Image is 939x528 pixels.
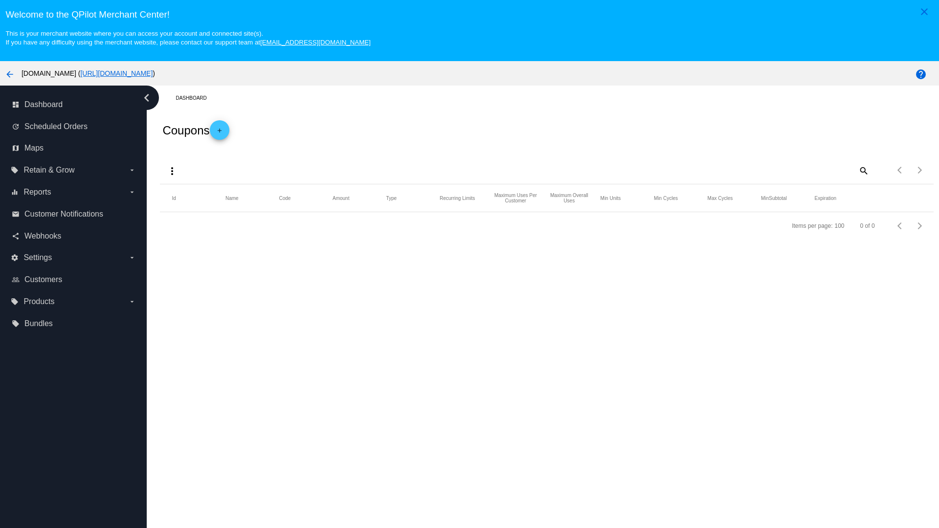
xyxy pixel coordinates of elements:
button: Next page [910,160,930,180]
span: Webhooks [24,232,61,241]
i: arrow_drop_down [128,298,136,306]
i: arrow_drop_down [128,254,136,262]
span: Customer Notifications [24,210,103,219]
i: settings [11,254,19,262]
button: Change sorting for RecurringLimits [440,195,475,201]
a: [EMAIL_ADDRESS][DOMAIN_NAME] [260,39,371,46]
i: local_offer [11,298,19,306]
button: Change sorting for ExpirationDate [815,195,836,201]
a: share Webhooks [12,228,136,244]
button: Change sorting for Id [172,195,176,201]
button: Change sorting for Code [279,195,291,201]
span: Products [23,297,54,306]
i: chevron_left [139,90,155,106]
div: 100 [835,222,845,229]
span: Dashboard [24,100,63,109]
button: Next page [910,216,930,236]
i: arrow_drop_down [128,166,136,174]
a: local_offer Bundles [12,316,136,331]
div: 0 of 0 [860,222,875,229]
a: email Customer Notifications [12,206,136,222]
mat-icon: arrow_back [4,68,16,80]
i: arrow_drop_down [128,188,136,196]
a: map Maps [12,140,136,156]
mat-icon: more_vert [166,165,178,177]
button: Change sorting for SiteConversionLimits [547,193,592,203]
i: email [12,210,20,218]
button: Change sorting for CustomerConversionLimits [493,193,538,203]
span: [DOMAIN_NAME] ( ) [22,69,155,77]
div: Items per page: [792,222,832,229]
i: local_offer [11,166,19,174]
button: Change sorting for Name [225,195,239,201]
a: people_outline Customers [12,272,136,287]
button: Change sorting for Amount [333,195,349,201]
a: dashboard Dashboard [12,97,136,112]
mat-icon: add [214,127,225,139]
mat-icon: help [915,68,927,80]
span: Reports [23,188,51,197]
a: Dashboard [176,90,215,106]
i: people_outline [12,276,20,284]
button: Change sorting for MinUnits [601,195,621,201]
i: equalizer [11,188,19,196]
span: Customers [24,275,62,284]
mat-icon: search [857,163,869,178]
span: Settings [23,253,52,262]
i: share [12,232,20,240]
button: Change sorting for MinSubtotal [761,195,787,201]
button: Previous page [891,160,910,180]
span: Scheduled Orders [24,122,88,131]
span: Retain & Grow [23,166,74,175]
a: update Scheduled Orders [12,119,136,134]
a: [URL][DOMAIN_NAME] [80,69,153,77]
small: This is your merchant website where you can access your account and connected site(s). If you hav... [5,30,370,46]
i: update [12,123,20,131]
button: Change sorting for MinCycles [654,195,678,201]
button: Previous page [891,216,910,236]
mat-icon: close [918,6,930,18]
h2: Coupons [162,120,229,140]
i: local_offer [12,320,20,328]
button: Change sorting for DiscountType [386,195,397,201]
span: Bundles [24,319,53,328]
span: Maps [24,144,44,153]
h3: Welcome to the QPilot Merchant Center! [5,9,933,20]
button: Change sorting for MaxCycles [708,195,733,201]
i: map [12,144,20,152]
i: dashboard [12,101,20,109]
